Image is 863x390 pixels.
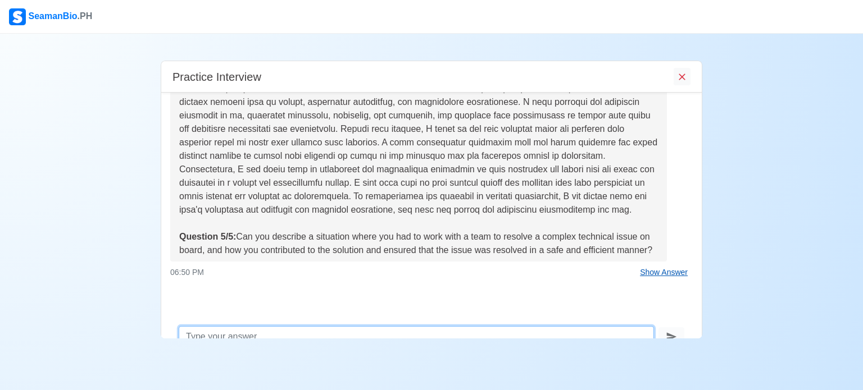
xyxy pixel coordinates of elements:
button: Show Answer [635,264,693,281]
h5: Practice Interview [172,70,261,84]
button: End Interview [674,68,691,85]
div: Lo i 4do Sitametc, A elitseddoe tem incidi ut laboreet do magna aliquaeni adm veni'q nostrude ull... [179,55,658,257]
span: .PH [78,11,93,21]
div: 06:50 PM [170,264,693,281]
img: Logo [9,8,26,25]
strong: Question 5/5: [179,232,236,241]
div: SeamanBio [9,8,92,25]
